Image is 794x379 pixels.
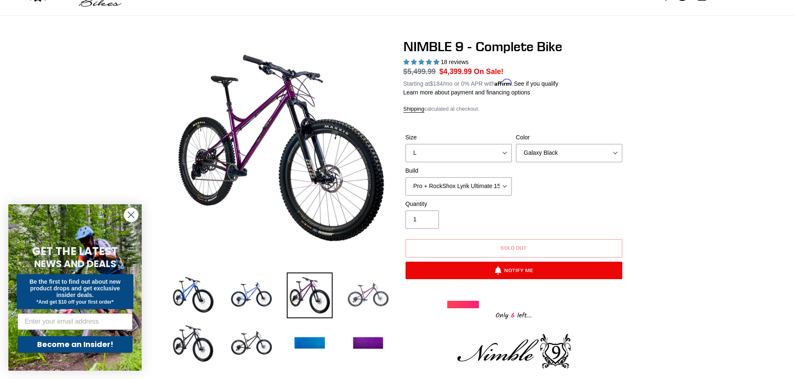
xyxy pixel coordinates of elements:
img: Load image into Gallery viewer, NIMBLE 9 - Complete Bike [228,272,274,318]
button: Sold out [406,239,622,258]
img: Load image into Gallery viewer, NIMBLE 9 - Complete Bike [170,272,216,318]
button: Close dialog [124,208,138,222]
span: $184 [430,80,443,87]
s: $5,499.99 [403,67,436,76]
span: Be the first to find out about new product drops and get exclusive insider deals. [30,278,121,298]
div: calculated at checkout. [403,105,624,113]
img: Load image into Gallery viewer, NIMBLE 9 - Complete Bike [345,272,391,318]
img: Load image into Gallery viewer, NIMBLE 9 - Complete Bike [228,321,274,367]
img: Load image into Gallery viewer, NIMBLE 9 - Complete Bike [170,321,216,367]
label: Color [516,133,622,142]
label: Quantity [406,200,512,208]
label: Build [406,166,512,175]
button: Become an Insider! [18,336,133,353]
label: Size [406,133,512,142]
img: Load image into Gallery viewer, NIMBLE 9 - Complete Bike [287,321,333,367]
span: NEWS AND DEALS [34,257,116,270]
span: *And get $10 off your first order* [36,299,113,305]
h1: NIMBLE 9 - Complete Bike [403,39,624,54]
span: Affirm [495,79,512,86]
img: Load image into Gallery viewer, NIMBLE 9 - Complete Bike [345,321,391,367]
a: Shipping [403,106,425,113]
img: Load image into Gallery viewer, NIMBLE 9 - Complete Bike [287,272,333,318]
a: Learn more about payment and financing options [403,89,530,96]
a: See if you qualify - Learn more about Affirm Financing (opens in modal) [514,80,559,87]
span: 6 [508,310,517,321]
input: Enter your email address [18,313,133,330]
p: Starting at /mo or 0% APR with . [403,77,559,88]
span: On Sale! [474,66,503,77]
span: 18 reviews [441,59,468,65]
button: Notify Me [406,262,622,279]
span: Sold out [501,245,527,251]
span: GET THE LATEST [32,244,118,259]
span: 4.89 stars [403,59,441,65]
div: Only left... [447,308,581,321]
span: $4,399.99 [439,67,472,76]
